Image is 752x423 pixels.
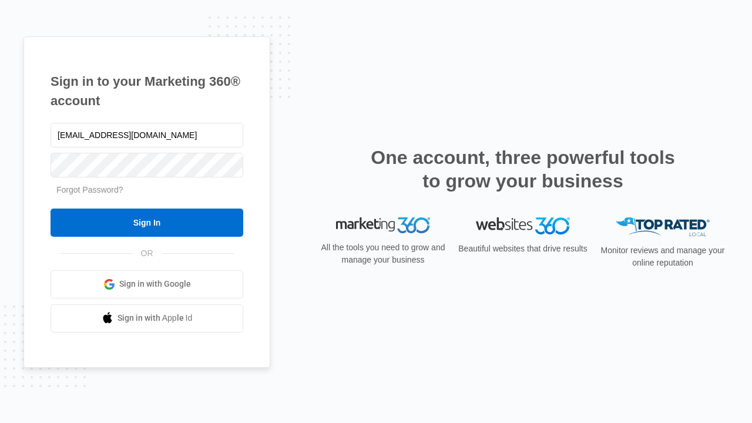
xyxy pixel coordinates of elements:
[367,146,679,193] h2: One account, three powerful tools to grow your business
[56,185,123,194] a: Forgot Password?
[616,217,710,237] img: Top Rated Local
[317,241,449,266] p: All the tools you need to grow and manage your business
[51,209,243,237] input: Sign In
[133,247,162,260] span: OR
[597,244,728,269] p: Monitor reviews and manage your online reputation
[476,217,570,234] img: Websites 360
[51,270,243,298] a: Sign in with Google
[119,278,191,290] span: Sign in with Google
[51,72,243,110] h1: Sign in to your Marketing 360® account
[51,304,243,333] a: Sign in with Apple Id
[336,217,430,234] img: Marketing 360
[51,123,243,147] input: Email
[117,312,193,324] span: Sign in with Apple Id
[457,243,589,255] p: Beautiful websites that drive results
